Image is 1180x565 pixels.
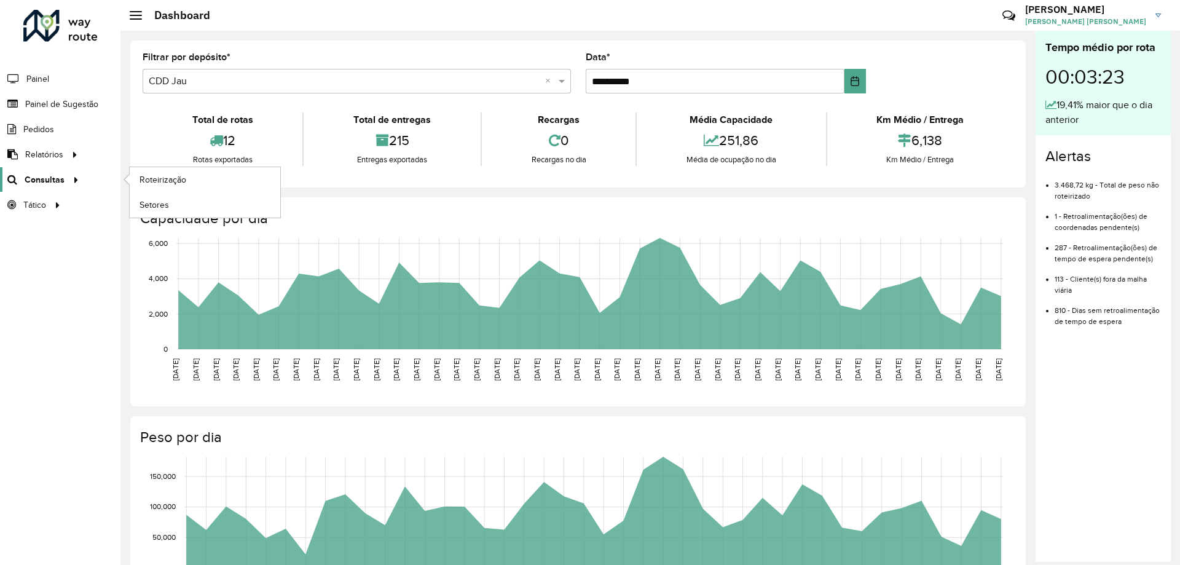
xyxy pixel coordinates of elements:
[192,358,200,381] text: [DATE]
[996,2,1022,29] a: Contato Rápido
[1055,233,1161,264] li: 287 - Retroalimentação(ões) de tempo de espera pendente(s)
[733,358,741,381] text: [DATE]
[830,113,1010,127] div: Km Médio / Entrega
[974,358,982,381] text: [DATE]
[352,358,360,381] text: [DATE]
[372,358,380,381] text: [DATE]
[149,275,168,283] text: 4,000
[307,154,477,166] div: Entregas exportadas
[26,73,49,85] span: Painel
[140,199,169,211] span: Setores
[292,358,300,381] text: [DATE]
[1045,98,1161,127] div: 19,41% maior que o dia anterior
[412,358,420,381] text: [DATE]
[146,154,299,166] div: Rotas exportadas
[830,127,1010,154] div: 6,138
[844,69,866,93] button: Choose Date
[140,210,1013,227] h4: Capacidade por dia
[1055,202,1161,233] li: 1 - Retroalimentação(ões) de coordenadas pendente(s)
[613,358,621,381] text: [DATE]
[573,358,581,381] text: [DATE]
[593,358,601,381] text: [DATE]
[146,127,299,154] div: 12
[1045,56,1161,98] div: 00:03:23
[774,358,782,381] text: [DATE]
[130,167,280,192] a: Roteirização
[232,358,240,381] text: [DATE]
[163,345,168,353] text: 0
[312,358,320,381] text: [DATE]
[854,358,862,381] text: [DATE]
[830,154,1010,166] div: Km Médio / Entrega
[545,74,556,89] span: Clear all
[152,533,176,541] text: 50,000
[252,358,260,381] text: [DATE]
[1045,148,1161,165] h4: Alertas
[1055,170,1161,202] li: 3.468,72 kg - Total de peso não roteirizado
[693,358,701,381] text: [DATE]
[25,148,63,161] span: Relatórios
[673,358,681,381] text: [DATE]
[1055,264,1161,296] li: 113 - Cliente(s) fora da malha viária
[753,358,761,381] text: [DATE]
[307,113,477,127] div: Total de entregas
[533,358,541,381] text: [DATE]
[653,358,661,381] text: [DATE]
[149,310,168,318] text: 2,000
[513,358,521,381] text: [DATE]
[553,358,561,381] text: [DATE]
[814,358,822,381] text: [DATE]
[140,429,1013,446] h4: Peso por dia
[332,358,340,381] text: [DATE]
[171,358,179,381] text: [DATE]
[633,358,641,381] text: [DATE]
[1025,16,1146,27] span: [PERSON_NAME] [PERSON_NAME]
[130,192,280,217] a: Setores
[914,358,922,381] text: [DATE]
[473,358,481,381] text: [DATE]
[714,358,722,381] text: [DATE]
[485,127,632,154] div: 0
[1055,296,1161,327] li: 810 - Dias sem retroalimentação de tempo de espera
[493,358,501,381] text: [DATE]
[1045,39,1161,56] div: Tempo médio por rota
[994,358,1002,381] text: [DATE]
[640,113,822,127] div: Média Capacidade
[934,358,942,381] text: [DATE]
[433,358,441,381] text: [DATE]
[143,50,230,65] label: Filtrar por depósito
[150,503,176,511] text: 100,000
[1025,4,1146,15] h3: [PERSON_NAME]
[586,50,610,65] label: Data
[793,358,801,381] text: [DATE]
[23,199,46,211] span: Tático
[307,127,477,154] div: 215
[452,358,460,381] text: [DATE]
[894,358,902,381] text: [DATE]
[212,358,220,381] text: [DATE]
[640,154,822,166] div: Média de ocupação no dia
[142,9,210,22] h2: Dashboard
[272,358,280,381] text: [DATE]
[874,358,882,381] text: [DATE]
[954,358,962,381] text: [DATE]
[640,127,822,154] div: 251,86
[25,98,98,111] span: Painel de Sugestão
[150,472,176,480] text: 150,000
[146,113,299,127] div: Total de rotas
[834,358,842,381] text: [DATE]
[485,154,632,166] div: Recargas no dia
[23,123,54,136] span: Pedidos
[149,239,168,247] text: 6,000
[392,358,400,381] text: [DATE]
[140,173,186,186] span: Roteirização
[25,173,65,186] span: Consultas
[485,113,632,127] div: Recargas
